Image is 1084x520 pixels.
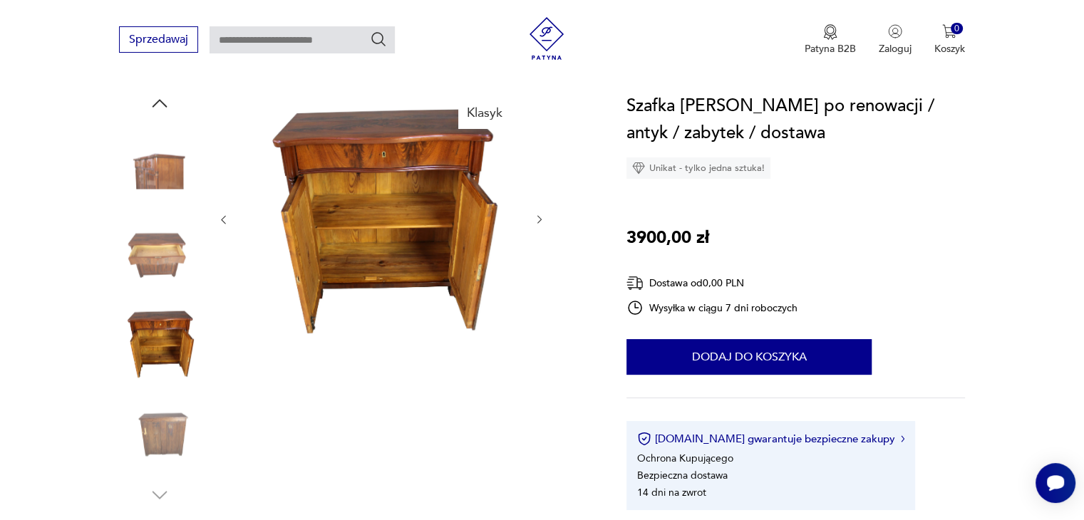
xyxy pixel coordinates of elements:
img: Ikona medalu [823,24,837,40]
img: Ikona strzałki w prawo [901,435,905,442]
button: Zaloguj [879,24,912,56]
div: Dostawa od 0,00 PLN [626,274,797,292]
p: 3900,00 zł [626,224,709,251]
img: Zdjęcie produktu Szafka Ludwik Filip po renowacji / antyk / zabytek / dostawa [119,394,200,475]
li: 14 dni na zwrot [637,486,706,499]
img: Ikonka użytkownika [888,24,902,38]
img: Patyna - sklep z meblami i dekoracjami vintage [525,17,568,60]
button: Patyna B2B [805,24,856,56]
img: Ikona diamentu [632,162,645,175]
button: Sprzedawaj [119,26,198,53]
div: Wysyłka w ciągu 7 dni roboczych [626,299,797,316]
li: Bezpieczna dostawa [637,469,728,482]
img: Ikona dostawy [626,274,644,292]
div: Klasyk [458,98,511,128]
button: [DOMAIN_NAME] gwarantuje bezpieczne zakupy [637,432,904,446]
button: Szukaj [370,31,387,48]
img: Zdjęcie produktu Szafka Ludwik Filip po renowacji / antyk / zabytek / dostawa [119,121,200,202]
iframe: Smartsupp widget button [1036,463,1075,503]
div: 0 [951,23,963,35]
img: Ikona koszyka [942,24,956,38]
p: Patyna B2B [805,42,856,56]
img: Zdjęcie produktu Szafka Ludwik Filip po renowacji / antyk / zabytek / dostawa [119,303,200,384]
a: Ikona medaluPatyna B2B [805,24,856,56]
h1: Szafka [PERSON_NAME] po renowacji / antyk / zabytek / dostawa [626,93,965,147]
button: 0Koszyk [934,24,965,56]
p: Zaloguj [879,42,912,56]
div: Unikat - tylko jedna sztuka! [626,157,770,179]
a: Sprzedawaj [119,36,198,46]
img: Ikona certyfikatu [637,432,651,446]
li: Ochrona Kupującego [637,452,733,465]
img: Zdjęcie produktu Szafka Ludwik Filip po renowacji / antyk / zabytek / dostawa [119,212,200,293]
button: Dodaj do koszyka [626,339,872,375]
p: Koszyk [934,42,965,56]
img: Zdjęcie produktu Szafka Ludwik Filip po renowacji / antyk / zabytek / dostawa [244,93,519,344]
